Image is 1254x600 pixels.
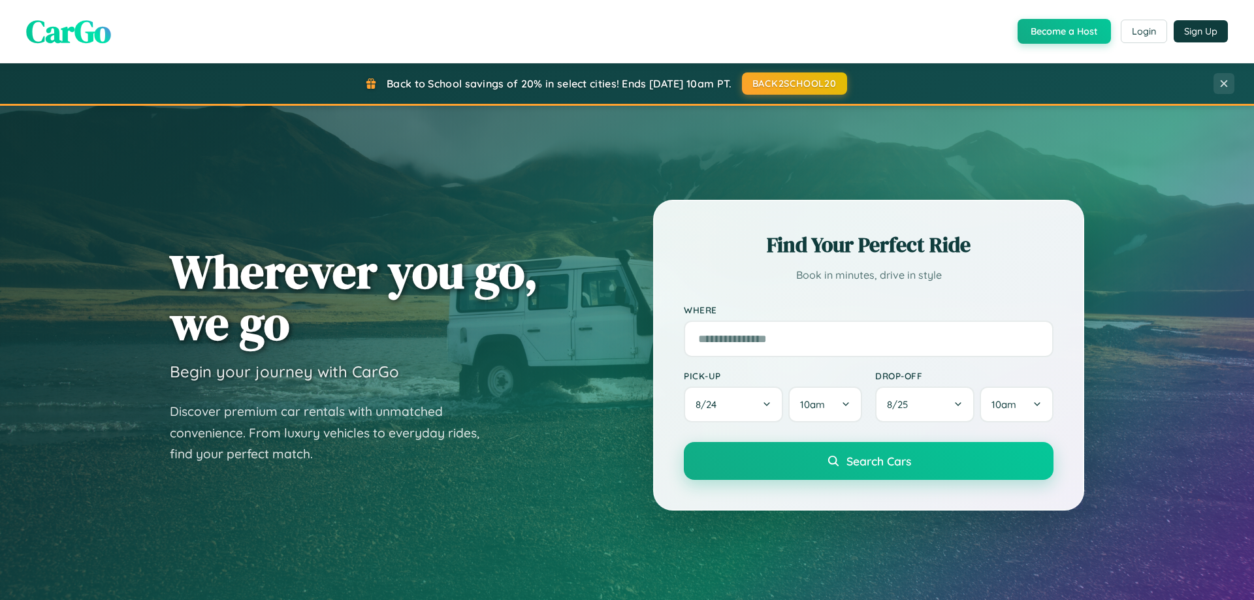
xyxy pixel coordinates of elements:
p: Book in minutes, drive in style [684,266,1053,285]
label: Drop-off [875,370,1053,381]
h2: Find Your Perfect Ride [684,230,1053,259]
button: Login [1121,20,1167,43]
button: Search Cars [684,442,1053,480]
span: Search Cars [846,454,911,468]
button: 10am [980,387,1053,422]
label: Pick-up [684,370,862,381]
label: Where [684,304,1053,315]
h3: Begin your journey with CarGo [170,362,399,381]
span: 8 / 25 [887,398,914,411]
button: Become a Host [1018,19,1111,44]
p: Discover premium car rentals with unmatched convenience. From luxury vehicles to everyday rides, ... [170,401,496,465]
button: 10am [788,387,862,422]
span: 10am [991,398,1016,411]
button: BACK2SCHOOL20 [742,72,847,95]
button: 8/25 [875,387,974,422]
h1: Wherever you go, we go [170,245,538,349]
button: Sign Up [1174,20,1228,42]
button: 8/24 [684,387,783,422]
span: CarGo [26,10,111,53]
span: 10am [800,398,825,411]
span: 8 / 24 [696,398,723,411]
span: Back to School savings of 20% in select cities! Ends [DATE] 10am PT. [387,77,731,90]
